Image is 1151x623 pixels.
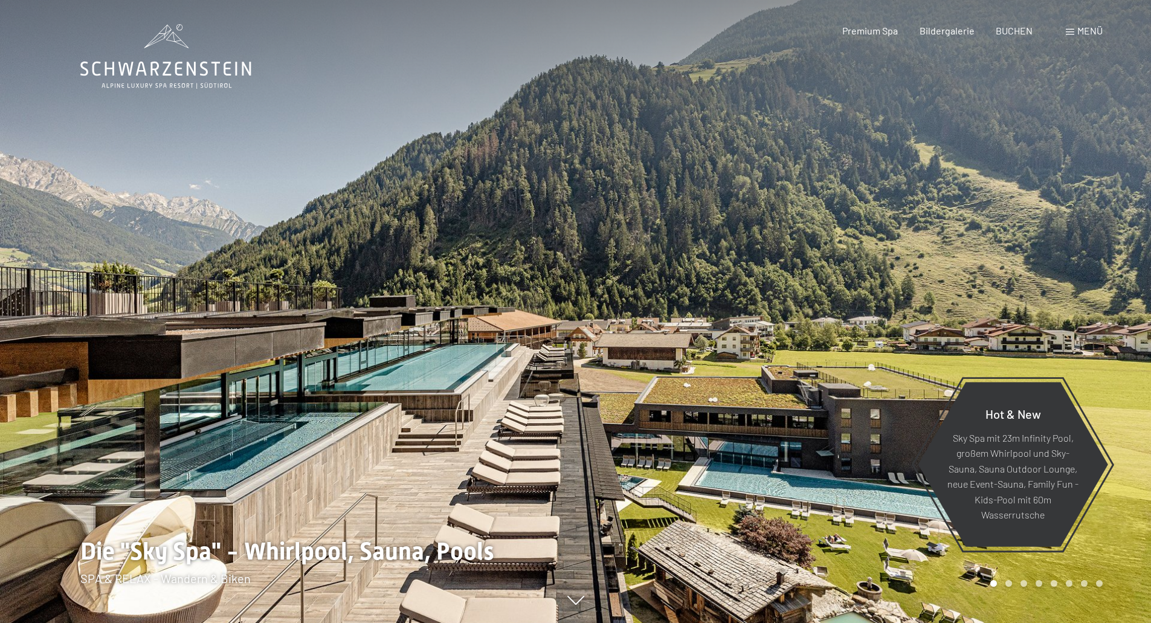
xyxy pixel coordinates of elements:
p: Sky Spa mit 23m Infinity Pool, großem Whirlpool und Sky-Sauna, Sauna Outdoor Lounge, neue Event-S... [947,430,1078,523]
a: BUCHEN [996,25,1033,36]
div: Carousel Page 6 [1066,580,1072,587]
a: Premium Spa [842,25,898,36]
div: Carousel Page 7 [1081,580,1088,587]
div: Carousel Page 8 [1096,580,1103,587]
div: Carousel Page 1 (Current Slide) [990,580,997,587]
div: Carousel Page 5 [1051,580,1057,587]
span: Menü [1077,25,1103,36]
div: Carousel Pagination [986,580,1103,587]
div: Carousel Page 3 [1020,580,1027,587]
div: Carousel Page 4 [1036,580,1042,587]
div: Carousel Page 2 [1005,580,1012,587]
a: Hot & New Sky Spa mit 23m Infinity Pool, großem Whirlpool und Sky-Sauna, Sauna Outdoor Lounge, ne... [917,381,1109,547]
a: Bildergalerie [920,25,975,36]
span: Hot & New [985,406,1041,421]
